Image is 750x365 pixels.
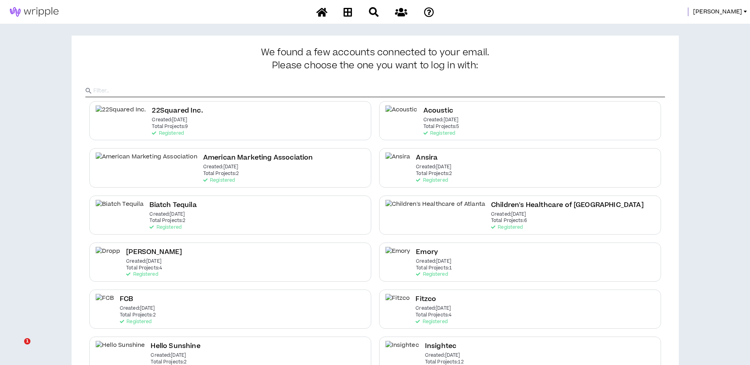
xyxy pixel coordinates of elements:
p: Created: [DATE] [416,259,451,264]
h2: American Marketing Association [203,152,313,163]
p: Registered [416,178,448,183]
h2: Hello Sunshine [151,341,200,352]
p: Total Projects: 12 [425,359,464,365]
h2: FCB [120,294,133,305]
p: Total Projects: 2 [151,359,187,365]
p: Created: [DATE] [423,117,459,123]
img: Emory [385,247,410,265]
p: Total Projects: 2 [416,171,452,177]
span: Please choose the one you want to log in with: [272,60,478,71]
p: Created: [DATE] [203,164,238,170]
p: Created: [DATE] [126,259,161,264]
p: Total Projects: 4 [126,265,162,271]
h2: Insightec [425,341,456,352]
p: Registered [416,272,448,277]
p: Created: [DATE] [149,212,185,217]
p: Registered [416,319,447,325]
p: Registered [152,131,183,136]
img: 22Squared Inc. [96,105,146,123]
p: Total Projects: 1 [416,265,452,271]
input: Filter.. [93,85,665,97]
p: Total Projects: 2 [120,312,156,318]
p: Total Projects: 6 [491,218,527,224]
img: Ansira [385,152,410,170]
p: Registered [423,131,455,136]
h2: Emory [416,247,438,258]
p: Created: [DATE] [416,164,451,170]
p: Created: [DATE] [416,306,451,311]
p: Created: [DATE] [425,353,460,358]
p: Created: [DATE] [151,353,186,358]
h2: Children's Healthcare of [GEOGRAPHIC_DATA] [491,200,644,211]
img: Biatch Tequila [96,200,144,218]
p: Total Projects: 5 [423,124,459,130]
p: Total Projects: 2 [203,171,239,177]
p: Registered [203,178,235,183]
p: Registered [491,225,523,230]
h2: Biatch Tequila [149,200,196,211]
img: FCB [96,294,114,312]
h2: 22Squared Inc. [152,105,203,116]
img: Fitzco [385,294,410,312]
img: Children's Healthcare of Atlanta [385,200,485,218]
img: Dropp [96,247,121,265]
h3: We found a few accounts connected to your email. [85,47,665,71]
img: American Marketing Association [96,152,197,170]
p: Total Projects: 4 [416,312,452,318]
h2: Fitzco [416,294,436,305]
img: Insightec [385,341,419,359]
span: 1 [24,338,30,344]
img: Hello Sunshine [96,341,145,359]
p: Created: [DATE] [491,212,526,217]
p: Total Projects: 2 [149,218,185,224]
iframe: Intercom live chat [8,338,27,357]
h2: [PERSON_NAME] [126,247,182,258]
span: [PERSON_NAME] [693,8,742,16]
p: Registered [149,225,181,230]
h2: Acoustic [423,105,453,116]
p: Created: [DATE] [152,117,187,123]
p: Total Projects: 9 [152,124,188,130]
p: Registered [120,319,151,325]
img: Acoustic [385,105,418,123]
p: Created: [DATE] [120,306,155,311]
p: Registered [126,272,158,277]
h2: Ansira [416,152,438,163]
